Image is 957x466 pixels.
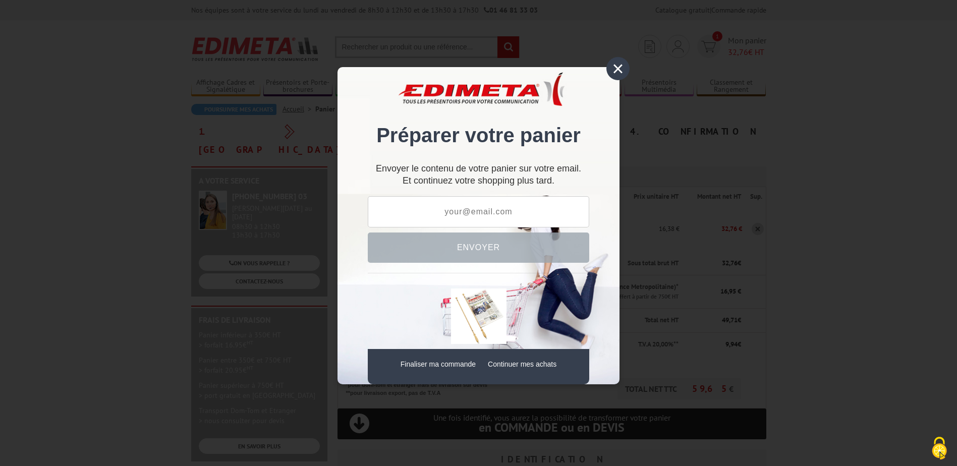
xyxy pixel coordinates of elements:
a: Continuer mes achats [488,360,556,368]
a: Finaliser ma commande [401,360,476,368]
div: Préparer votre panier [368,82,589,157]
input: your@email.com [368,196,589,227]
img: Cookies (fenêtre modale) [927,436,952,461]
div: Et continuez votre shopping plus tard. [368,167,589,186]
button: Cookies (fenêtre modale) [922,432,957,466]
p: Envoyer le contenu de votre panier sur votre email. [368,167,589,170]
div: × [606,57,630,80]
button: Envoyer [368,232,589,263]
